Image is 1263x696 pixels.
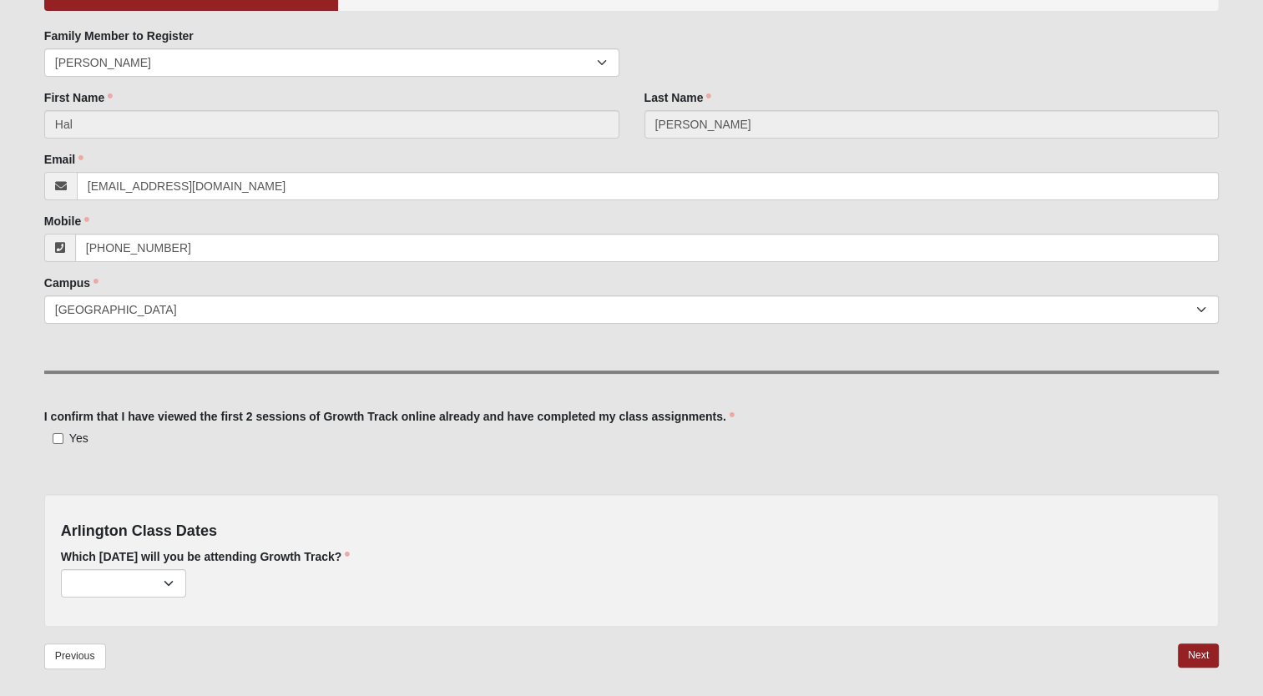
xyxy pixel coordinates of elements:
label: Email [44,151,83,168]
input: Yes [53,433,63,444]
span: Yes [69,431,88,445]
label: Which [DATE] will you be attending Growth Track? [61,548,351,565]
h4: Arlington Class Dates [61,522,1202,541]
label: Campus [44,275,99,291]
label: First Name [44,89,113,106]
a: Next [1178,643,1219,668]
label: Mobile [44,213,89,229]
label: Last Name [644,89,712,106]
label: Family Member to Register [44,28,194,44]
a: Previous [44,643,106,669]
label: I confirm that I have viewed the first 2 sessions of Growth Track online already and have complet... [44,408,735,425]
